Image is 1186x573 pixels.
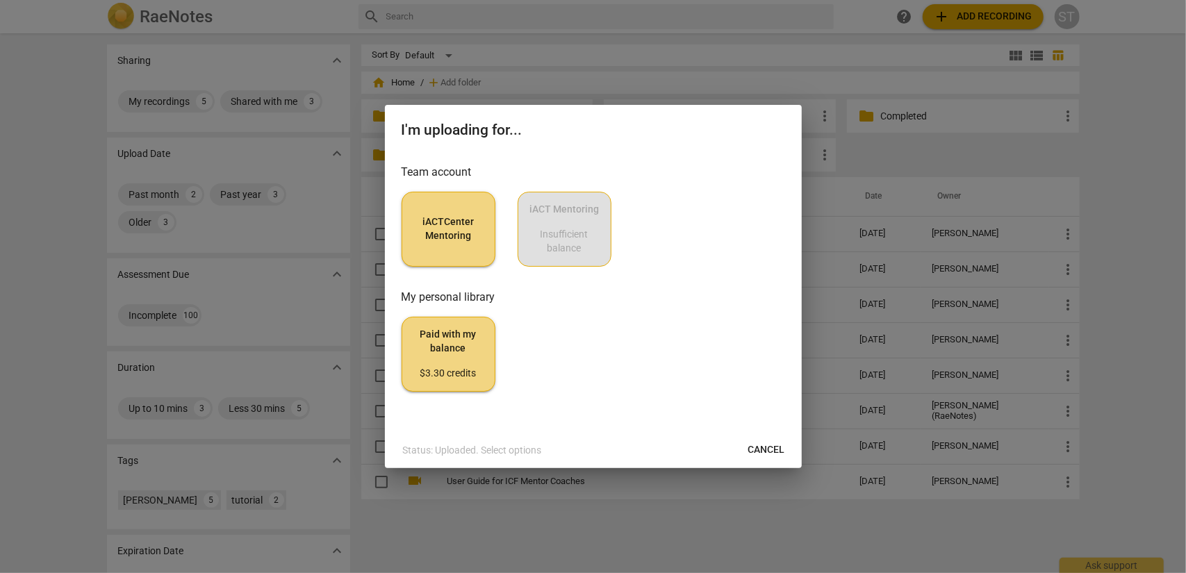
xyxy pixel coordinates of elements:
span: Paid with my balance [413,328,484,380]
button: Cancel [737,438,796,463]
h3: Team account [402,164,785,181]
span: Cancel [748,443,785,457]
span: iACTCenter Mentoring [413,215,484,242]
button: iACTCenter Mentoring [402,192,495,267]
p: Status: Uploaded. Select options [403,443,542,458]
button: Paid with my balance$3.30 credits [402,317,495,392]
h2: I'm uploading for... [402,122,785,139]
div: $3.30 credits [413,367,484,381]
h3: My personal library [402,289,785,306]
